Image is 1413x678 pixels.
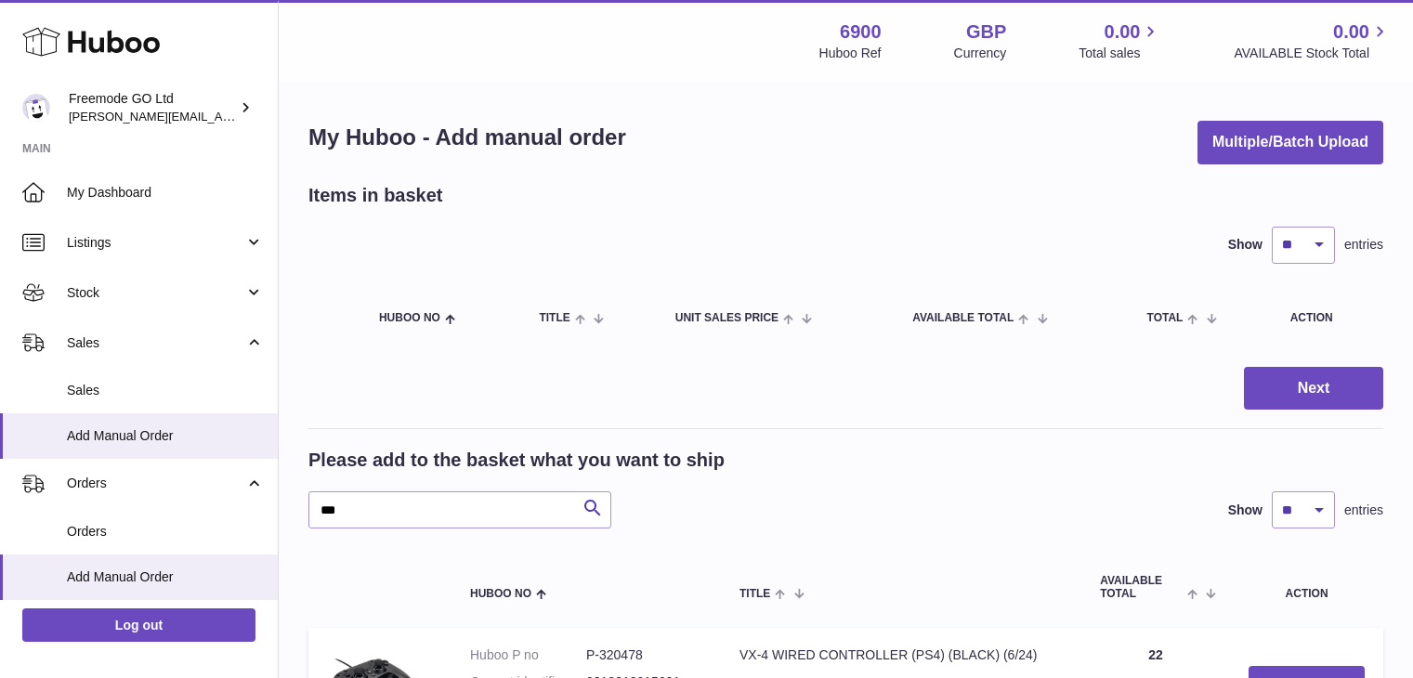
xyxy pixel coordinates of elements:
[67,475,244,492] span: Orders
[470,588,531,600] span: Huboo no
[1197,121,1383,164] button: Multiple/Batch Upload
[69,90,236,125] div: Freemode GO Ltd
[67,382,264,399] span: Sales
[1234,45,1391,62] span: AVAILABLE Stock Total
[67,234,244,252] span: Listings
[1333,20,1369,45] span: 0.00
[739,588,770,600] span: Title
[1234,20,1391,62] a: 0.00 AVAILABLE Stock Total
[1290,312,1365,324] div: Action
[1344,502,1383,519] span: entries
[22,608,255,642] a: Log out
[1244,367,1383,411] button: Next
[675,312,778,324] span: Unit Sales Price
[1105,20,1141,45] span: 0.00
[308,448,725,473] h2: Please add to the basket what you want to ship
[1344,236,1383,254] span: entries
[69,109,373,124] span: [PERSON_NAME][EMAIL_ADDRESS][DOMAIN_NAME]
[308,183,443,208] h2: Items in basket
[1100,575,1183,599] span: AVAILABLE Total
[379,312,440,324] span: Huboo no
[819,45,882,62] div: Huboo Ref
[840,20,882,45] strong: 6900
[954,45,1007,62] div: Currency
[1228,502,1263,519] label: Show
[966,20,1006,45] strong: GBP
[1079,20,1161,62] a: 0.00 Total sales
[1079,45,1161,62] span: Total sales
[22,94,50,122] img: lenka.smikniarova@gioteck.com
[67,523,264,541] span: Orders
[67,184,264,202] span: My Dashboard
[470,646,586,664] dt: Huboo P no
[67,334,244,352] span: Sales
[586,646,702,664] dd: P-320478
[912,312,1014,324] span: AVAILABLE Total
[67,568,264,586] span: Add Manual Order
[308,123,626,152] h1: My Huboo - Add manual order
[539,312,569,324] span: Title
[67,427,264,445] span: Add Manual Order
[1230,556,1383,618] th: Action
[67,284,244,302] span: Stock
[1228,236,1263,254] label: Show
[1147,312,1184,324] span: Total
